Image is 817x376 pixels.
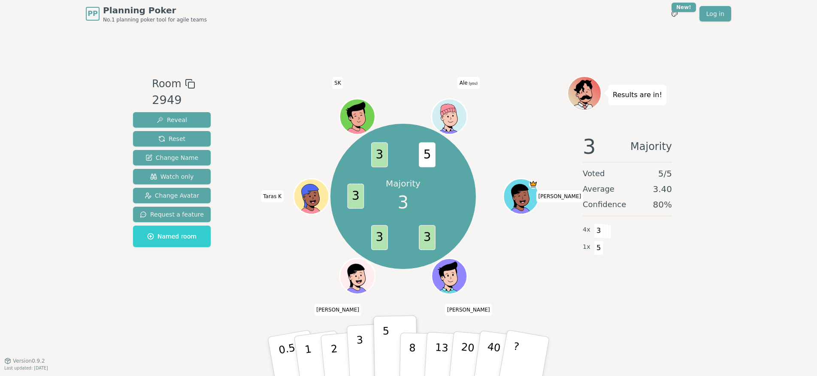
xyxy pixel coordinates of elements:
button: Watch only [133,169,211,184]
span: 80 % [653,199,672,211]
span: Change Avatar [145,191,200,200]
span: Watch only [150,172,194,181]
button: New! [667,6,682,21]
span: Voted [583,168,605,180]
a: PPPlanning PokerNo.1 planning poker tool for agile teams [86,4,207,23]
span: 3 [371,225,388,250]
button: Reset [133,131,211,147]
span: Click to change your name [261,190,284,202]
span: 5 [594,241,604,255]
button: Change Avatar [133,188,211,203]
span: 3.40 [653,183,672,195]
span: Version 0.9.2 [13,358,45,364]
span: 3 [347,184,364,209]
span: Majority [630,136,672,157]
span: Request a feature [140,210,204,219]
span: 3 [419,225,436,250]
button: Change Name [133,150,211,165]
span: Dan is the host [529,180,538,189]
span: Reveal [157,116,187,124]
span: Click to change your name [536,190,583,202]
span: 3 [371,142,388,167]
span: Last updated: [DATE] [4,366,48,370]
p: 5 [383,325,390,371]
button: Click to change your avatar [433,100,466,133]
span: (you) [468,82,478,86]
span: 1 x [583,242,590,252]
span: 4 x [583,225,590,235]
button: Request a feature [133,207,211,222]
span: Confidence [583,199,626,211]
p: Majority [386,177,421,190]
span: Named room [147,232,197,241]
span: PP [88,9,97,19]
span: Click to change your name [314,304,361,316]
span: No.1 planning poker tool for agile teams [103,16,207,23]
span: Room [152,76,181,92]
span: 5 [419,142,436,167]
span: Reset [158,135,185,143]
span: Click to change your name [457,77,480,89]
a: Log in [699,6,731,21]
p: Results are in! [613,89,662,101]
span: 3 [583,136,596,157]
button: Version0.9.2 [4,358,45,364]
div: New! [672,3,696,12]
span: Change Name [145,153,198,162]
div: 2949 [152,92,195,109]
span: 3 [398,190,408,215]
span: Click to change your name [332,77,343,89]
button: Named room [133,226,211,247]
span: Average [583,183,614,195]
span: Planning Poker [103,4,207,16]
span: 5 / 5 [658,168,672,180]
span: 3 [594,223,604,238]
span: Click to change your name [445,304,492,316]
button: Reveal [133,112,211,128]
